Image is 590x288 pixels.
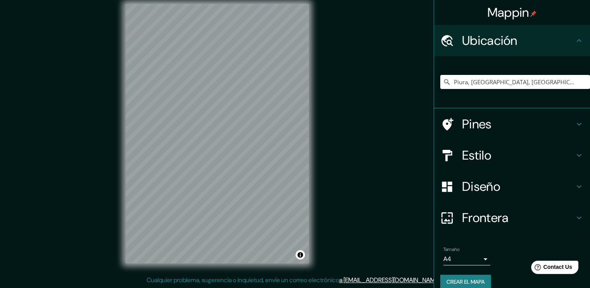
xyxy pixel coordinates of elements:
input: Elige tu ciudad o área [440,75,590,89]
p: Cualquier problema, sugerencia o inquietud, envíe un correo electrónico . [147,276,441,285]
div: A4 [443,253,490,265]
font: Crear el mapa [446,277,485,287]
h4: Pines [462,116,574,132]
button: Alternar atribución [296,250,305,260]
h4: Frontera [462,210,574,226]
img: pin-icon.png [530,11,537,17]
h4: Ubicación [462,33,574,48]
h4: Diseño [462,179,574,194]
h4: Estilo [462,148,574,163]
div: Pines [434,108,590,140]
label: Tamaño [443,246,459,253]
div: Ubicación [434,25,590,56]
div: Frontera [434,202,590,233]
div: Estilo [434,140,590,171]
iframe: Help widget launcher [521,258,581,279]
div: Diseño [434,171,590,202]
canvas: Mapa [126,4,309,263]
font: Mappin [487,4,529,21]
a: a [EMAIL_ADDRESS][DOMAIN_NAME] [339,276,440,284]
